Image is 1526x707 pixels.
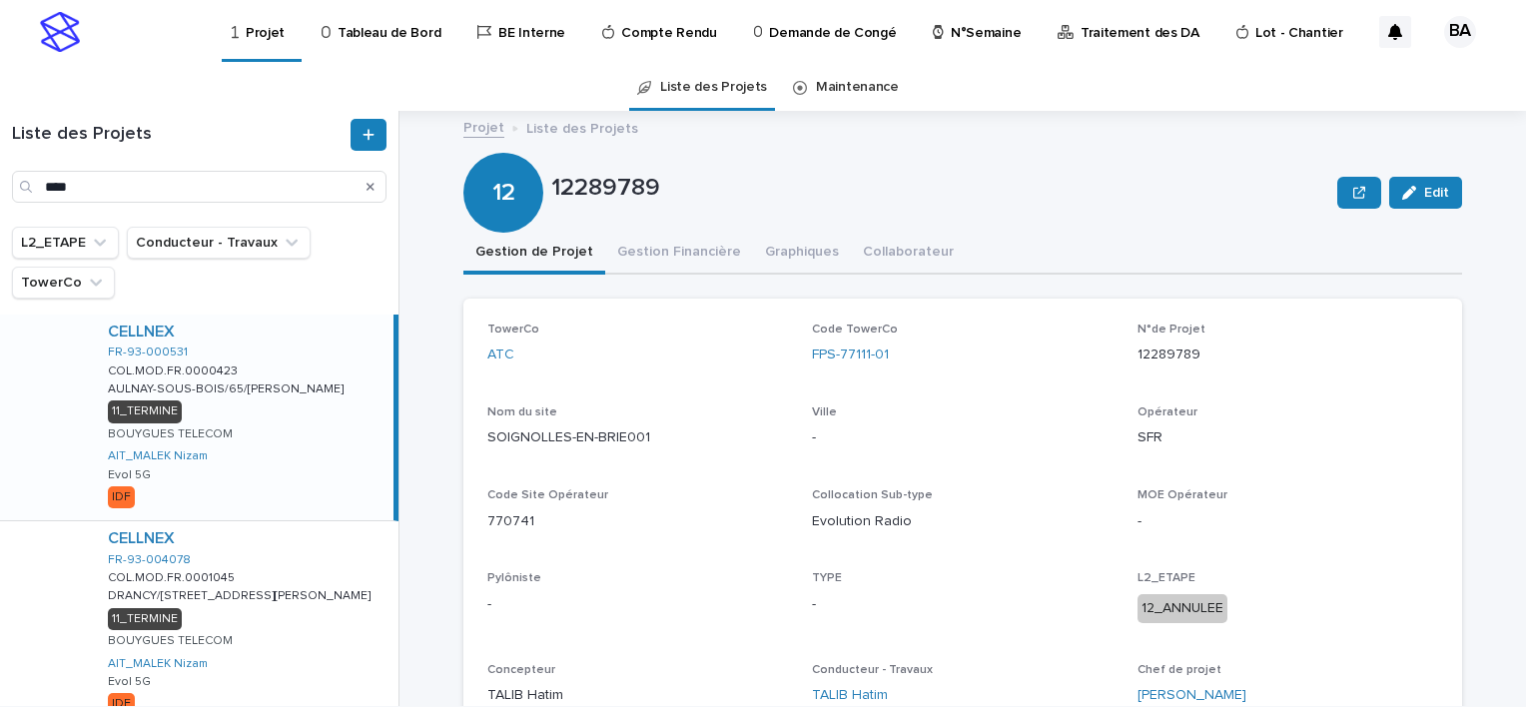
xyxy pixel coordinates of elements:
button: Gestion de Projet [463,233,605,275]
a: Liste des Projets [660,64,767,111]
span: TYPE [812,572,842,584]
h1: Liste des Projets [12,124,347,146]
p: Evol 5G [108,675,151,689]
p: Evol 5G [108,468,151,482]
p: AULNAY-SOUS-BOIS/65/[PERSON_NAME] [108,378,348,396]
p: 12289789 [551,174,1329,203]
p: - [487,594,788,615]
p: 12289789 [1138,345,1438,365]
span: Opérateur [1138,406,1197,418]
p: Liste des Projets [526,116,638,138]
span: Pylôniste [487,572,541,584]
div: 12_ANNULEE [1138,594,1227,623]
span: Nom du site [487,406,557,418]
img: stacker-logo-s-only.png [40,12,80,52]
button: TowerCo [12,267,115,299]
p: Evolution Radio [812,511,1113,532]
button: Gestion Financière [605,233,753,275]
button: Graphiques [753,233,851,275]
p: COL.MOD.FR.0000423 [108,360,242,378]
a: FR-93-000531 [108,346,188,359]
span: MOE Opérateur [1138,489,1227,501]
span: Collocation Sub-type [812,489,933,501]
a: TALIB Hatim [812,685,888,706]
input: Search [12,171,386,203]
span: Code Site Opérateur [487,489,608,501]
a: AIT_MALEK Nizam [108,657,208,671]
p: COL.MOD.FR.0001045 [108,567,239,585]
a: FR-93-004078 [108,553,191,567]
span: Conducteur - Travaux [812,664,933,676]
div: 11_TERMINE [108,400,182,422]
p: BOUYGUES TELECOM [108,634,233,648]
a: [PERSON_NAME] [1138,685,1246,706]
span: Chef de projet [1138,664,1221,676]
span: Ville [812,406,837,418]
button: Conducteur - Travaux [127,227,311,259]
span: L2_ETAPE [1138,572,1195,584]
div: 12 [463,98,543,207]
a: AIT_MALEK Nizam [108,449,208,463]
p: SFR [1138,427,1438,448]
div: 11_TERMINE [108,608,182,630]
span: Code TowerCo [812,324,898,336]
p: - [812,427,1113,448]
p: DRANCY/[STREET_ADDRESS][PERSON_NAME] [108,585,375,603]
p: BOUYGUES TELECOM [108,427,233,441]
p: TALIB Hatim [487,685,788,706]
a: Maintenance [816,64,899,111]
p: - [812,594,1113,615]
button: L2_ETAPE [12,227,119,259]
span: Concepteur [487,664,555,676]
div: IDF [108,486,135,508]
span: Edit [1424,186,1449,200]
span: TowerCo [487,324,539,336]
a: CELLNEX [108,323,175,342]
a: Projet [463,115,504,138]
button: Collaborateur [851,233,966,275]
a: FPS-77111-01 [812,345,889,365]
p: SOIGNOLLES-EN-BRIE001 [487,427,788,448]
p: 770741 [487,511,788,532]
button: Edit [1389,177,1462,209]
a: CELLNEX [108,529,175,548]
p: - [1138,511,1438,532]
div: BA [1444,16,1476,48]
span: N°de Projet [1138,324,1205,336]
a: ATC [487,345,514,365]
